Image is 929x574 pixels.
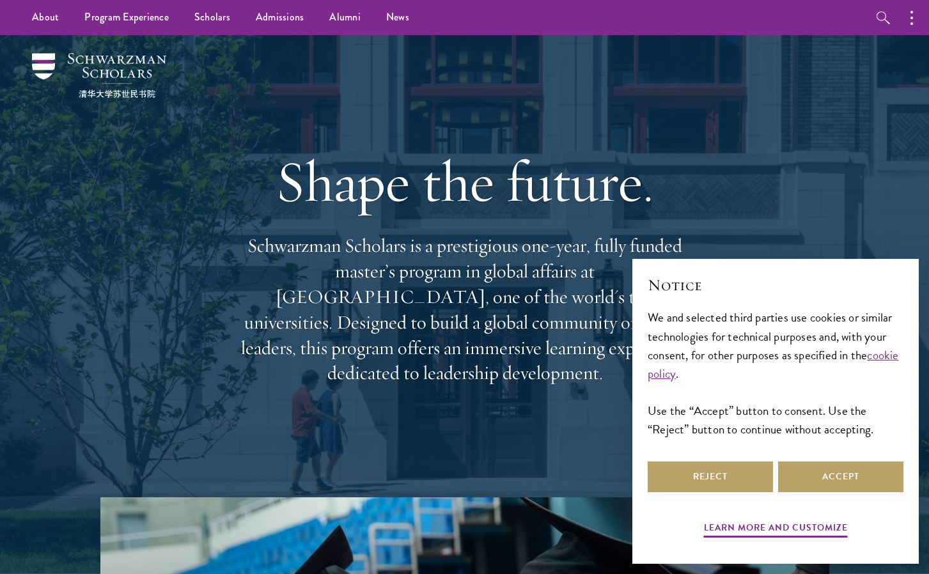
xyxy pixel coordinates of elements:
img: Schwarzman Scholars [32,53,166,98]
h1: Shape the future. [235,146,695,217]
h2: Notice [648,274,903,296]
div: We and selected third parties use cookies or similar technologies for technical purposes and, wit... [648,308,903,438]
button: Reject [648,462,773,492]
p: Schwarzman Scholars is a prestigious one-year, fully funded master’s program in global affairs at... [235,233,695,386]
a: cookie policy [648,346,899,383]
button: Learn more and customize [704,520,848,539]
button: Accept [778,462,903,492]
